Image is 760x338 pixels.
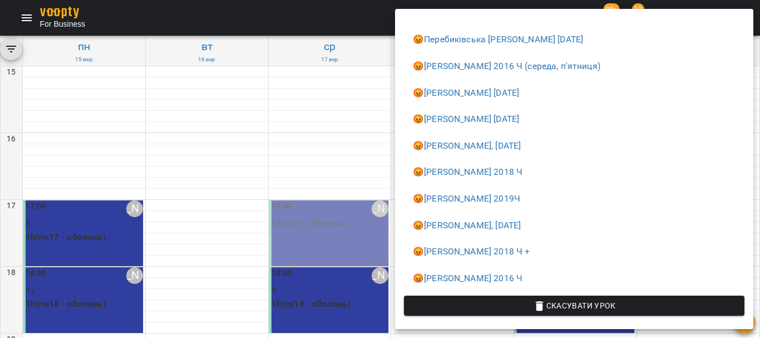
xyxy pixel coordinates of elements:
[413,87,519,98] a: 😡[PERSON_NAME] [DATE]
[413,220,521,231] a: 😡[PERSON_NAME], [DATE]
[413,273,522,283] a: 😡[PERSON_NAME] 2016 Ч
[413,193,520,204] a: 😡[PERSON_NAME] 2019Ч
[413,299,736,312] span: Скасувати Урок
[413,34,583,45] a: 😡Перебиківська [PERSON_NAME] [DATE]
[413,166,522,177] a: 😡[PERSON_NAME] 2018 Ч
[413,246,530,257] a: 😡[PERSON_NAME] 2018 Ч +
[413,61,600,71] a: 😡[PERSON_NAME] 2016 Ч (середа, п'ятниця)
[413,140,521,151] a: 😡[PERSON_NAME], [DATE]
[404,296,744,316] button: Скасувати Урок
[413,114,519,124] a: 😡[PERSON_NAME] [DATE]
